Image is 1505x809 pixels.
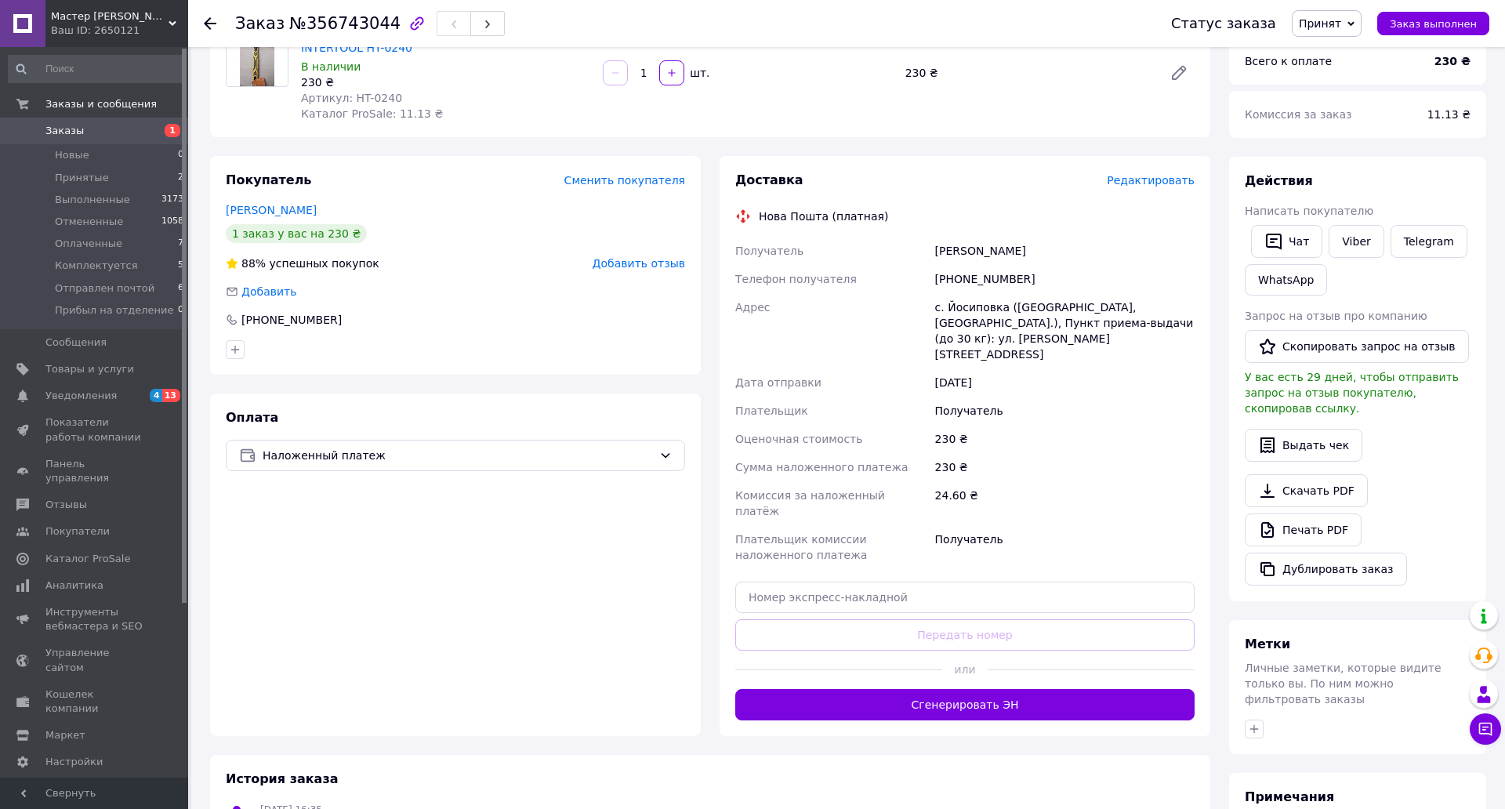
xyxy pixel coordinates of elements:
span: Выполненные [55,193,130,207]
a: Редактировать [1163,57,1195,89]
span: Показатели работы компании [45,415,145,444]
span: 88% [241,257,266,270]
a: [PERSON_NAME] [226,204,317,216]
span: Адрес [735,301,770,314]
div: Ваш ID: 2650121 [51,24,188,38]
span: Кошелек компании [45,687,145,716]
span: Отправлен почтой [55,281,154,296]
span: Оценочная стоимость [735,433,863,445]
div: [PHONE_NUMBER] [240,312,343,328]
span: У вас есть 29 дней, чтобы отправить запрос на отзыв покупателю, скопировав ссылку. [1245,371,1459,415]
span: Новые [55,148,89,162]
div: 230 ₴ [932,425,1198,453]
span: Оплаченные [55,237,122,251]
span: Редактировать [1107,174,1195,187]
span: Сумма наложенного платежа [735,461,908,473]
div: шт. [686,65,711,81]
span: 3173 [161,193,183,207]
span: Заказ выполнен [1390,18,1477,30]
span: Принят [1299,17,1341,30]
span: Товары и услуги [45,362,134,376]
span: В наличии [301,60,361,73]
div: 230 ₴ [899,62,1157,84]
span: 6 [178,281,183,296]
span: История заказа [226,771,339,786]
a: Telegram [1391,225,1467,258]
span: Плательщик [735,404,808,417]
a: Viber [1329,225,1384,258]
span: Метки [1245,637,1290,651]
span: Отзывы [45,498,87,512]
span: 1 [165,124,180,137]
span: Принятые [55,171,109,185]
span: Комиссия за заказ [1245,108,1352,121]
span: Покупатель [226,172,311,187]
a: Печать PDF [1245,513,1362,546]
span: Примечания [1245,789,1334,804]
span: Комиссия за наложенный платёж [735,489,885,517]
span: 5 [178,259,183,273]
span: 13 [162,389,180,402]
button: Дублировать заказ [1245,553,1407,586]
span: Сменить покупателя [564,174,685,187]
span: 4 [150,389,162,402]
span: Заказ [235,14,285,33]
button: Скопировать запрос на отзыв [1245,330,1469,363]
img: Молоток каменщика 510г ручка из фибергласса INTERTOOL HT-0240 [240,25,274,86]
div: 230 ₴ [301,74,590,90]
div: 230 ₴ [932,453,1198,481]
span: Прибыл на отделение [55,303,174,317]
span: Каталог ProSale: 11.13 ₴ [301,107,443,120]
div: с. Йосиповка ([GEOGRAPHIC_DATA], [GEOGRAPHIC_DATA].), Пункт приема-выдачи (до 30 кг): ул. [PERSON... [932,293,1198,368]
div: 24.60 ₴ [932,481,1198,525]
div: Нова Пошта (платная) [755,209,892,224]
span: Панель управления [45,457,145,485]
span: 2 [178,171,183,185]
div: [PHONE_NUMBER] [932,265,1198,293]
span: Заказы [45,124,84,138]
span: Плательщик комиссии наложенного платежа [735,533,867,561]
b: 230 ₴ [1434,55,1471,67]
span: 1058 [161,215,183,229]
div: Получатель [932,525,1198,569]
span: 7 [178,237,183,251]
span: Действия [1245,173,1313,188]
span: Сообщения [45,336,107,350]
span: Добавить [241,285,296,298]
button: Чат [1251,225,1322,258]
span: Всего к оплате [1245,55,1332,67]
input: Номер экспресс-накладной [735,582,1195,613]
button: Сгенерировать ЭН [735,689,1195,720]
span: Аналитика [45,579,103,593]
button: Чат с покупателем [1470,713,1501,745]
span: Покупатели [45,524,110,539]
span: Доставка [735,172,803,187]
span: Оплата [226,410,278,425]
a: Молоток каменщика 510г ручка из фибергласса INTERTOOL HT-0240 [301,26,582,54]
div: [DATE] [932,368,1198,397]
span: Каталог ProSale [45,552,130,566]
a: Скачать PDF [1245,474,1368,507]
span: Настройки [45,755,103,769]
span: или [942,662,988,677]
span: 0 [178,148,183,162]
span: Маркет [45,728,85,742]
div: Вернуться назад [204,16,216,31]
span: Артикул: HT-0240 [301,92,402,104]
div: Получатель [932,397,1198,425]
span: 0 [178,303,183,317]
span: Дата отправки [735,376,821,389]
span: Мастер Я [51,9,169,24]
input: Поиск [8,55,185,83]
span: Добавить отзыв [593,257,685,270]
span: Управление сайтом [45,646,145,674]
div: Статус заказа [1171,16,1276,31]
span: 11.13 ₴ [1427,108,1471,121]
span: Получатель [735,245,803,257]
span: Личные заметки, которые видите только вы. По ним можно фильтровать заказы [1245,662,1442,706]
span: Наложенный платеж [263,447,653,464]
span: Уведомления [45,389,117,403]
span: Заказы и сообщения [45,97,157,111]
span: Инструменты вебмастера и SEO [45,605,145,633]
div: 1 заказ у вас на 230 ₴ [226,224,367,243]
